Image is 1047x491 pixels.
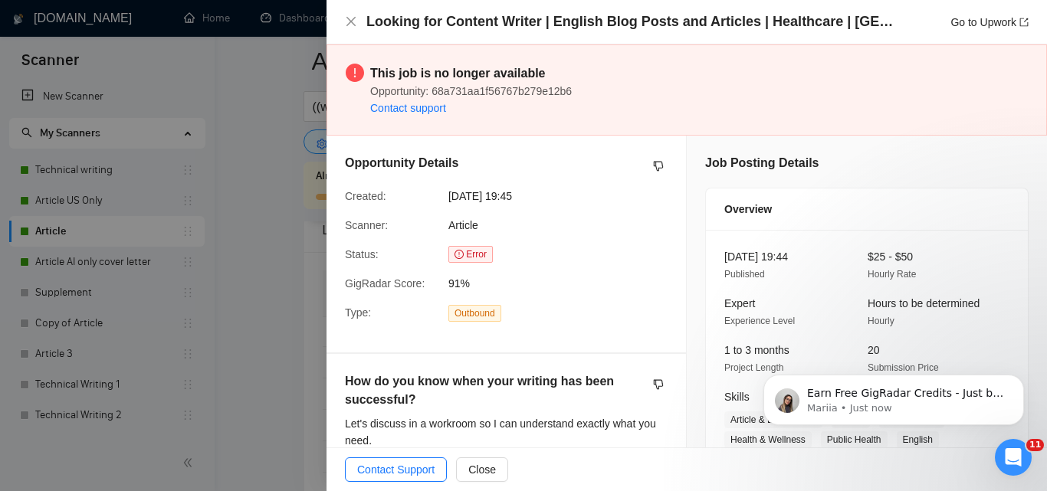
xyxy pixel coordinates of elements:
span: [DATE] 19:44 [724,250,788,263]
button: Close [456,457,508,482]
button: Close [345,15,357,28]
span: Type: [345,306,371,319]
span: Scanner: [345,219,388,231]
span: Experience Level [724,316,795,326]
span: 1 to 3 months [724,344,789,356]
span: Article & Blog Writing [724,411,822,428]
h5: How do you know when your writing has been successful? [345,372,619,409]
span: Skills [724,391,750,403]
span: Outbound [448,305,501,322]
div: Let's discuss in a workroom so I can understand exactly what you need. [345,415,668,449]
span: Published [724,269,765,280]
button: dislike [649,157,668,175]
span: exclamation-circle [346,64,364,82]
span: Error [448,246,493,263]
span: Contact Support [357,461,435,478]
span: Status: [345,248,379,260]
strong: This job is no longer available [370,67,546,80]
span: Overview [724,201,772,218]
span: Created: [345,190,386,202]
span: Hourly Rate [868,269,916,280]
span: close [345,15,357,28]
span: Opportunity: 68a731aa1f56767b279e12b6 [370,85,572,97]
span: Hourly [868,316,894,326]
span: 11 [1026,439,1044,451]
span: dislike [653,378,664,391]
span: $25 - $50 [868,250,913,263]
span: Close [468,461,496,478]
span: dislike [653,160,664,172]
span: [DATE] 19:45 [448,188,678,205]
span: export [1019,18,1029,27]
span: exclamation-circle [455,250,464,259]
span: 91% [448,275,678,292]
span: Article [448,219,478,231]
h5: Job Posting Details [705,154,819,172]
h4: Looking for Content Writer | English Blog Posts and Articles | Healthcare | [GEOGRAPHIC_DATA] & [... [366,12,895,31]
span: Hours to be determined [868,297,980,309]
span: GigRadar Score: [345,277,425,290]
iframe: Intercom live chat [995,439,1032,476]
h5: Opportunity Details [345,154,458,172]
button: dislike [649,375,668,394]
span: Health & Wellness [724,431,812,448]
iframe: Intercom notifications message [740,342,1047,450]
span: Expert [724,297,755,309]
button: Contact Support [345,457,447,482]
a: Contact support [370,102,446,114]
a: Go to Upworkexport [950,16,1029,28]
span: Project Length [724,362,783,373]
